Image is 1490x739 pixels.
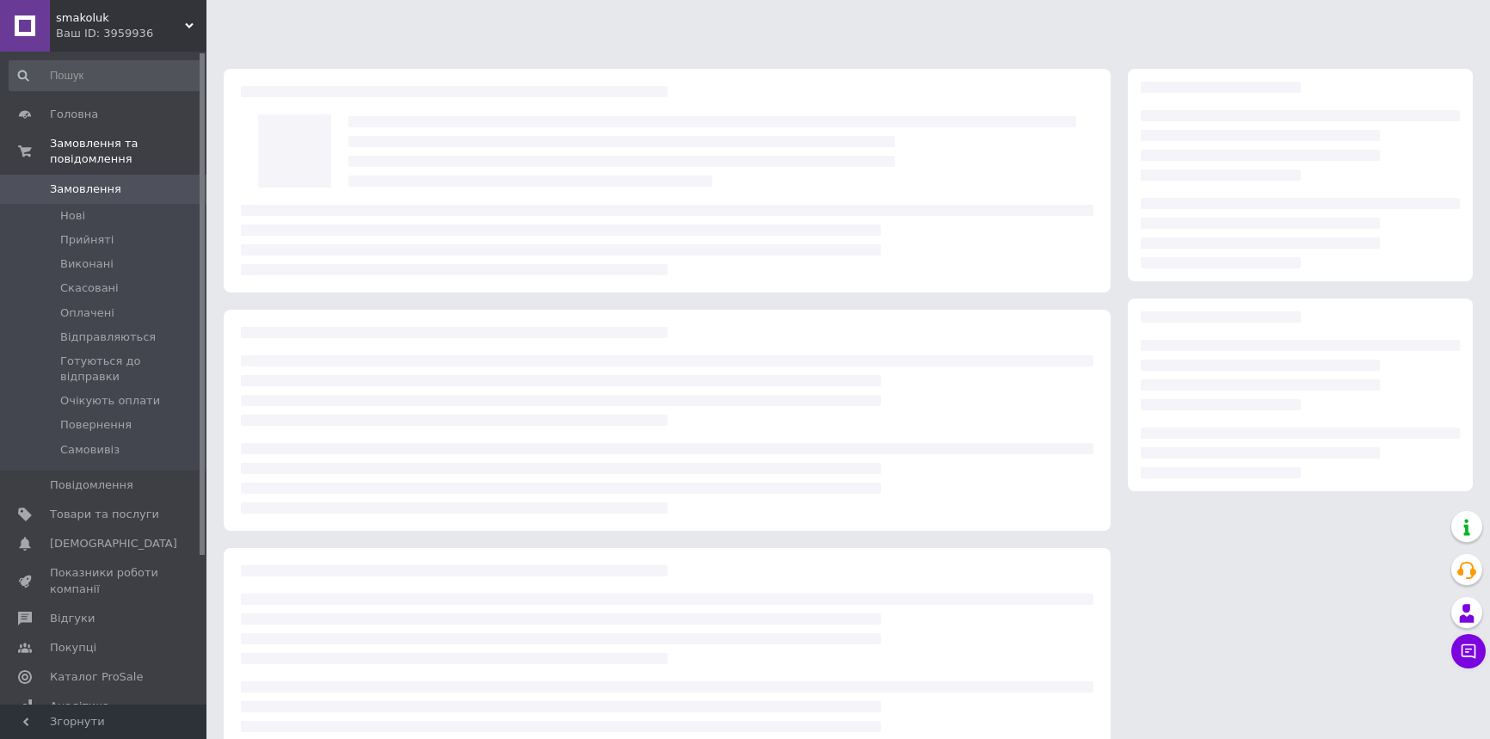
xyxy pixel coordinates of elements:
span: Товари та послуги [50,507,159,522]
span: Оплачені [60,305,114,321]
span: Відгуки [50,611,95,626]
span: Головна [50,107,98,122]
span: Показники роботи компанії [50,565,159,596]
span: [DEMOGRAPHIC_DATA] [50,536,177,551]
span: Повернення [60,417,132,433]
button: Чат з покупцем [1451,634,1486,668]
input: Пошук [9,60,202,91]
span: Замовлення та повідомлення [50,136,206,167]
span: Каталог ProSale [50,669,143,685]
span: Відправляються [60,329,156,345]
span: Нові [60,208,85,224]
span: Аналітика [50,699,109,714]
span: Готуються до відправки [60,354,200,385]
span: Прийняті [60,232,114,248]
div: Ваш ID: 3959936 [56,26,206,41]
span: Очікують оплати [60,393,160,409]
span: Замовлення [50,182,121,197]
span: Виконані [60,256,114,272]
span: Покупці [50,640,96,656]
span: Повідомлення [50,477,133,493]
span: Скасовані [60,280,119,296]
span: smakoluk [56,10,185,26]
span: Самовивіз [60,442,120,458]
